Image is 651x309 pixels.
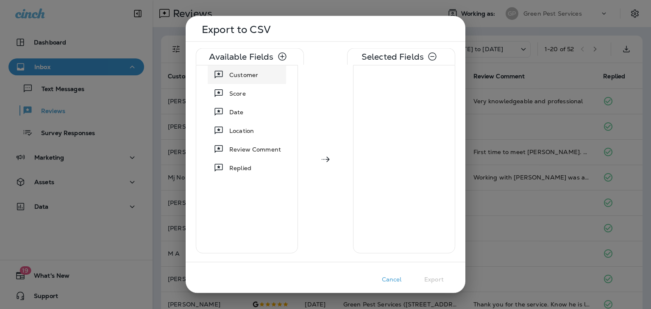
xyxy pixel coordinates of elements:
button: Remove All [424,48,441,65]
span: Score [229,89,246,98]
p: Available Fields [209,53,273,60]
span: Customer [229,71,258,79]
span: Location [229,127,254,135]
button: Cancel [370,273,413,286]
button: Select All [274,48,291,65]
span: Date [229,108,244,116]
span: Replied [229,164,251,172]
p: Selected Fields [362,53,424,60]
p: Export to CSV [202,26,452,33]
span: Review Comment [229,145,281,154]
